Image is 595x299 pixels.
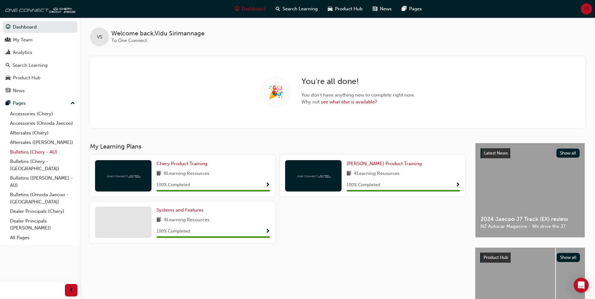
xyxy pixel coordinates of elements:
span: search-icon [276,5,280,13]
span: 4 Learning Resources [164,216,210,224]
span: [PERSON_NAME] Product Training [347,161,422,166]
span: Dashboard [242,5,266,13]
span: 🎉 [268,89,284,96]
span: guage-icon [6,24,10,30]
a: My Team [3,34,77,46]
a: pages-iconPages [397,3,427,15]
span: chart-icon [6,50,10,55]
a: Accessories (Omoda Jaecoo) [8,118,77,128]
a: Accessories (Chery) [8,109,77,119]
a: see what else is available? [321,99,377,105]
span: You don't have anything new to complete right now. [301,92,415,99]
a: Bulletins (Chery - [GEOGRAPHIC_DATA]) [8,157,77,173]
div: Pages [13,100,26,107]
button: Show all [556,149,580,158]
span: Why not [301,98,415,106]
span: news-icon [373,5,377,13]
a: Aftersales ([PERSON_NAME]) [8,138,77,147]
a: Product Hub [3,72,77,84]
button: Show Progress [265,181,270,189]
div: My Team [13,36,33,44]
div: News [13,87,25,94]
span: guage-icon [235,5,239,13]
span: Pages [409,5,422,13]
h3: My Learning Plans [90,143,465,150]
img: oneconnect [296,173,331,179]
a: News [3,85,77,97]
button: Pages [3,97,77,109]
span: News [380,5,392,13]
span: book-icon [157,216,161,224]
span: up-icon [71,99,75,108]
button: DashboardMy TeamAnalyticsSearch LearningProduct HubNews [3,20,77,97]
span: book-icon [347,170,351,178]
div: Open Intercom Messenger [574,278,589,293]
div: Analytics [13,49,32,56]
img: oneconnect [3,3,75,15]
span: Product Hub [335,5,363,13]
a: Chery Product Training [157,160,210,167]
span: 8 Learning Resources [164,170,210,178]
button: Show Progress [455,181,460,189]
span: Latest News [484,150,508,156]
a: Latest NewsShow all2024 Jaecoo J7 Track (EX) reviewNZ Autocar Magazine - We drive the J7. [475,143,585,238]
span: Chery Product Training [157,161,207,166]
span: pages-icon [402,5,406,13]
div: Search Learning [13,62,48,69]
button: Show all [557,253,580,262]
a: Bulletins ([PERSON_NAME] - AU) [8,173,77,190]
a: Systems and Features [157,207,206,214]
span: Systems and Features [157,207,204,213]
a: search-iconSearch Learning [271,3,323,15]
span: Show Progress [455,182,460,188]
button: Show Progress [265,228,270,235]
span: To One Connect [111,38,147,43]
a: Latest NewsShow all [481,148,580,158]
span: car-icon [6,75,10,81]
a: Dashboard [3,21,77,33]
a: car-iconProduct Hub [323,3,368,15]
img: oneconnect [106,173,141,179]
span: news-icon [6,88,10,94]
a: guage-iconDashboard [230,3,271,15]
span: 100 % Completed [157,228,190,235]
a: All Pages [8,233,77,243]
span: car-icon [328,5,332,13]
span: prev-icon [69,286,74,294]
span: Product Hub [484,255,508,260]
span: Search Learning [283,5,318,13]
span: Show Progress [265,182,270,188]
span: Welcome back , Vidu Sirimannage [111,30,205,37]
h2: You're all done! [301,76,415,87]
a: Analytics [3,47,77,58]
div: Product Hub [13,74,40,81]
a: Bulletins (Omoda Jaecoo - [GEOGRAPHIC_DATA]) [8,190,77,207]
a: news-iconNews [368,3,397,15]
a: Dealer Principals (Chery) [8,207,77,216]
span: 2024 Jaecoo J7 Track (EX) review [481,216,580,223]
span: 4 Learning Resources [354,170,400,178]
span: search-icon [6,63,10,68]
a: Dealer Principals ([PERSON_NAME]) [8,216,77,233]
a: Bulletins (Chery - AU) [8,147,77,157]
span: VS [584,5,589,13]
a: Search Learning [3,60,77,71]
span: book-icon [157,170,161,178]
span: people-icon [6,37,10,43]
span: 100 % Completed [347,181,380,189]
a: [PERSON_NAME] Product Training [347,160,424,167]
button: VS [581,3,592,14]
span: Show Progress [265,229,270,234]
a: Product HubShow all [480,253,580,263]
a: Aftersales (Chery) [8,128,77,138]
span: pages-icon [6,101,10,106]
span: 100 % Completed [157,181,190,189]
span: VS [97,34,102,41]
span: NZ Autocar Magazine - We drive the J7. [481,223,580,230]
